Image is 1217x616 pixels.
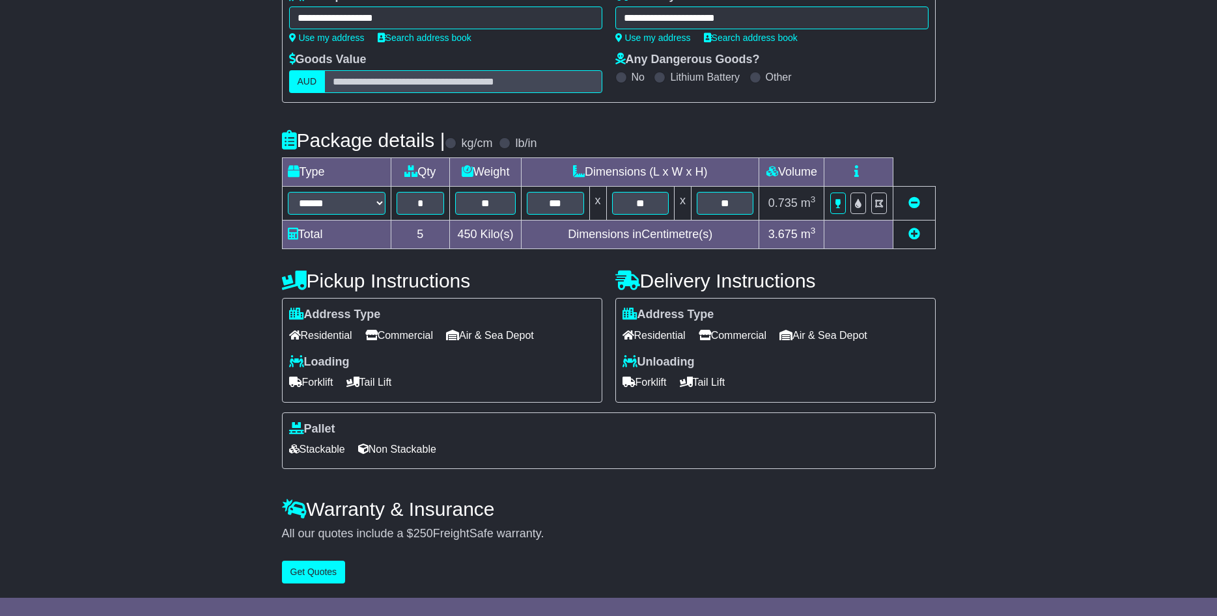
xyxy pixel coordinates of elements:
span: Stackable [289,439,345,459]
td: 5 [391,221,450,249]
label: Loading [289,355,350,369]
h4: Pickup Instructions [282,270,602,291]
td: Dimensions in Centimetre(s) [522,221,759,249]
label: kg/cm [461,137,492,151]
td: Dimensions (L x W x H) [522,158,759,187]
a: Add new item [908,228,920,241]
span: m [801,196,816,209]
label: AUD [289,70,326,93]
span: Residential [289,325,352,345]
label: Any Dangerous Goods? [615,53,760,67]
a: Search address book [378,33,471,43]
td: Qty [391,158,450,187]
h4: Package details | [282,129,445,151]
span: Non Stackable [358,439,436,459]
span: 450 [458,228,477,241]
span: Forklift [289,372,333,392]
td: Volume [759,158,824,187]
span: m [801,228,816,241]
td: x [589,187,606,221]
span: Commercial [699,325,766,345]
label: Lithium Battery [670,71,740,83]
label: No [632,71,645,83]
span: Air & Sea Depot [446,325,534,345]
span: 0.735 [768,196,798,209]
a: Remove this item [908,196,920,209]
td: Weight [450,158,522,187]
span: Tail Lift [680,372,725,392]
td: x [674,187,691,221]
sup: 3 [811,226,816,235]
td: Total [282,221,391,249]
span: Commercial [365,325,433,345]
sup: 3 [811,194,816,204]
span: Residential [622,325,686,345]
label: Address Type [289,308,381,322]
span: 250 [413,527,433,540]
a: Use my address [289,33,365,43]
td: Kilo(s) [450,221,522,249]
a: Search address book [704,33,798,43]
label: Goods Value [289,53,367,67]
div: All our quotes include a $ FreightSafe warranty. [282,527,936,541]
label: lb/in [515,137,537,151]
label: Other [766,71,792,83]
label: Unloading [622,355,695,369]
td: Type [282,158,391,187]
span: Air & Sea Depot [779,325,867,345]
label: Address Type [622,308,714,322]
span: Forklift [622,372,667,392]
span: Tail Lift [346,372,392,392]
h4: Warranty & Insurance [282,498,936,520]
button: Get Quotes [282,561,346,583]
a: Use my address [615,33,691,43]
h4: Delivery Instructions [615,270,936,291]
label: Pallet [289,422,335,436]
span: 3.675 [768,228,798,241]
